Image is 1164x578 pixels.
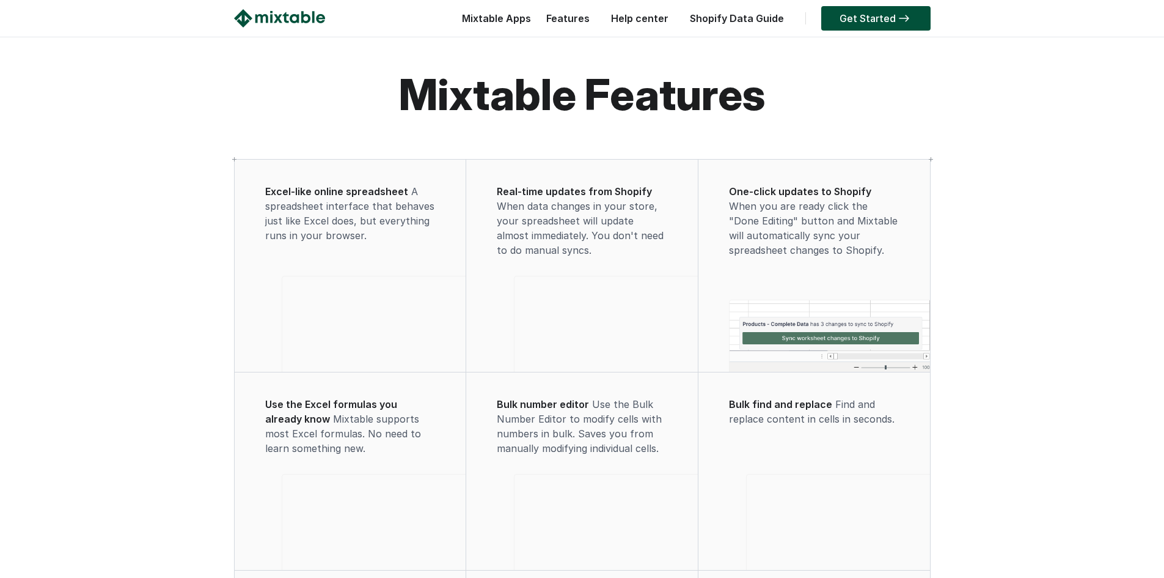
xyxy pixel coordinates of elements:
span: One-click updates to Shopify [729,185,871,198]
span: Mixtable supports most Excel formulas. No need to learn something new. [265,413,421,454]
span: When data changes in your store, your spreadsheet will update almost immediately. You don't need ... [497,200,664,256]
a: Get Started [821,6,931,31]
span: Bulk find and replace [729,398,832,410]
span: Excel-like online spreadsheet [265,185,408,198]
a: Help center [605,12,675,24]
span: Real-time updates from Shopify [497,185,652,198]
img: Mixtable logo [234,9,325,28]
span: Bulk number editor [497,398,589,410]
a: Features [540,12,596,24]
h1: Mixtable features [234,37,931,159]
span: When you are ready click the "Done Editing" button and Mixtable will automatically sync your spre... [729,200,898,256]
img: arrow-right.svg [896,15,912,22]
a: Shopify Data Guide [684,12,790,24]
div: Mixtable Apps [456,9,531,34]
img: One-click updates to Shopify [730,300,930,372]
span: Use the Excel formulas you already know [265,398,397,425]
